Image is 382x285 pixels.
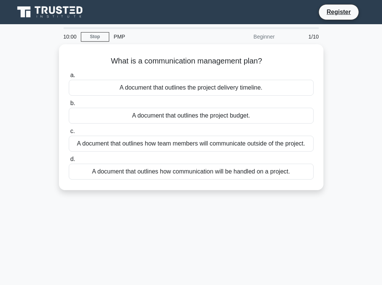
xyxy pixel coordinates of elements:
[69,164,314,180] div: A document that outlines how communication will be handled on a project.
[69,108,314,124] div: A document that outlines the project budget.
[70,72,75,78] span: a.
[322,7,355,17] a: Register
[70,128,75,134] span: c.
[69,136,314,152] div: A document that outlines how team members will communicate outside of the project.
[70,156,75,162] span: d.
[109,29,213,44] div: PMP
[70,100,75,106] span: b.
[59,29,81,44] div: 10:00
[81,32,109,42] a: Stop
[279,29,323,44] div: 1/10
[68,56,314,66] h5: What is a communication management plan?
[69,80,314,96] div: A document that outlines the project delivery timeline.
[213,29,279,44] div: Beginner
